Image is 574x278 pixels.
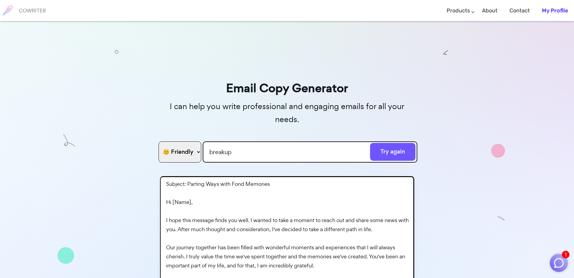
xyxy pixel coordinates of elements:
[115,50,118,54] img: shape
[19,8,46,13] h6: COWRITER
[497,215,505,222] img: shape
[157,79,417,98] h3: Email Copy Generator
[562,251,569,258] span: 1
[482,2,497,20] a: About
[63,134,75,147] img: shape
[510,2,530,20] a: Contact
[203,141,417,163] input: What's the email about? (name, subject, action, etc)
[443,50,448,55] img: shape
[491,144,505,158] img: shape
[157,100,417,126] p: I can help you write professional and engaging emails for all your needs.
[542,2,568,20] a: My Profile
[370,143,415,161] button: Try again
[553,257,565,269] img: Close chat
[57,247,74,264] img: shape
[542,7,568,14] b: My Profile
[550,254,568,272] button: 1
[447,2,470,20] a: Products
